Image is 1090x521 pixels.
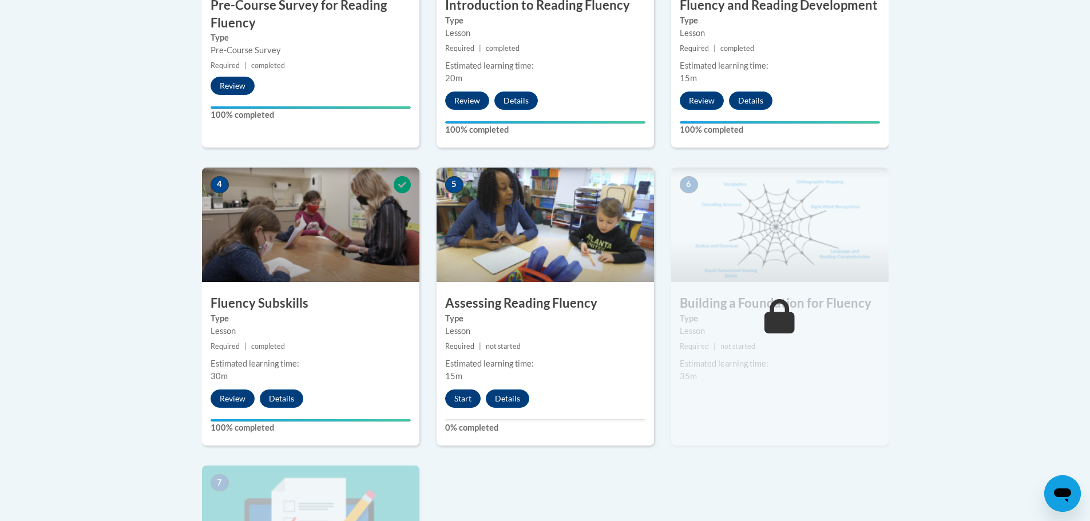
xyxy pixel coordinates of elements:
[445,121,645,124] div: Your progress
[680,325,880,337] div: Lesson
[211,419,411,421] div: Your progress
[211,106,411,109] div: Your progress
[445,371,462,381] span: 15m
[244,342,247,351] span: |
[211,77,255,95] button: Review
[202,295,419,312] h3: Fluency Subskills
[211,31,411,44] label: Type
[714,342,716,351] span: |
[486,342,521,351] span: not started
[479,342,481,351] span: |
[244,61,247,70] span: |
[445,14,645,27] label: Type
[211,421,411,434] label: 100% completed
[714,44,716,53] span: |
[445,44,474,53] span: Required
[445,124,645,136] label: 100% completed
[680,371,697,381] span: 35m
[479,44,481,53] span: |
[494,92,538,110] button: Details
[211,176,229,193] span: 4
[445,389,481,408] button: Start
[445,325,645,337] div: Lesson
[1044,475,1081,512] iframe: Button to launch messaging window
[680,312,880,325] label: Type
[211,342,240,351] span: Required
[211,389,255,408] button: Review
[680,14,880,27] label: Type
[445,176,463,193] span: 5
[729,92,772,110] button: Details
[680,92,724,110] button: Review
[211,474,229,491] span: 7
[211,61,240,70] span: Required
[437,295,654,312] h3: Assessing Reading Fluency
[437,168,654,282] img: Course Image
[251,342,285,351] span: completed
[445,342,474,351] span: Required
[680,357,880,370] div: Estimated learning time:
[445,27,645,39] div: Lesson
[445,357,645,370] div: Estimated learning time:
[720,342,755,351] span: not started
[671,168,889,282] img: Course Image
[680,44,709,53] span: Required
[445,92,489,110] button: Review
[445,312,645,325] label: Type
[720,44,754,53] span: completed
[211,371,228,381] span: 30m
[211,357,411,370] div: Estimated learning time:
[202,168,419,282] img: Course Image
[680,59,880,72] div: Estimated learning time:
[445,73,462,83] span: 20m
[260,389,303,408] button: Details
[486,44,520,53] span: completed
[211,109,411,121] label: 100% completed
[680,124,880,136] label: 100% completed
[211,44,411,57] div: Pre-Course Survey
[211,312,411,325] label: Type
[251,61,285,70] span: completed
[671,295,889,312] h3: Building a Foundation for Fluency
[445,59,645,72] div: Estimated learning time:
[445,421,645,434] label: 0% completed
[211,325,411,337] div: Lesson
[680,176,698,193] span: 6
[680,121,880,124] div: Your progress
[680,342,709,351] span: Required
[680,73,697,83] span: 15m
[486,389,529,408] button: Details
[680,27,880,39] div: Lesson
